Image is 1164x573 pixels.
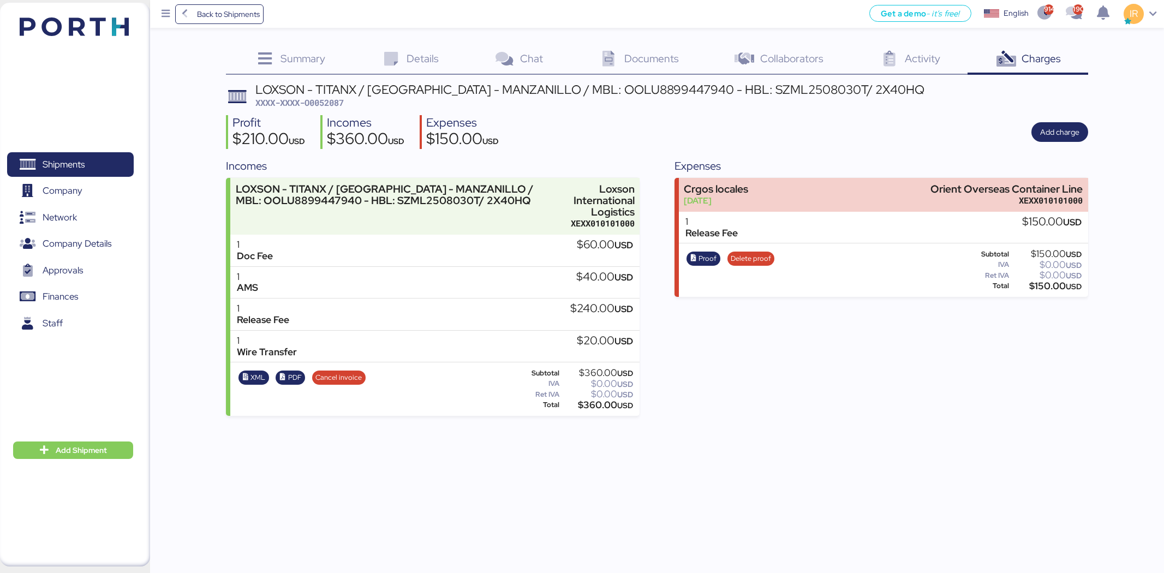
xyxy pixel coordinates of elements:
span: Details [407,51,439,65]
a: Company Details [7,231,134,256]
a: Company [7,178,134,204]
div: $0.00 [562,380,633,388]
div: Orient Overseas Container Line [930,183,1083,195]
span: Network [43,210,77,225]
div: Expenses [674,158,1088,174]
span: USD [617,390,633,399]
div: XEXX010101000 [558,218,635,229]
button: Proof [687,252,720,266]
div: Subtotal [964,250,1010,258]
span: USD [289,136,305,146]
div: $0.00 [1011,271,1082,279]
div: Crgos locales [684,183,748,195]
div: English [1004,8,1029,19]
span: Collaborators [760,51,823,65]
span: Finances [43,289,78,305]
div: 1 [237,239,273,250]
div: $360.00 [562,401,633,409]
div: 1 [685,216,738,228]
span: USD [614,335,633,347]
div: $360.00 [562,369,633,377]
div: $0.00 [1011,261,1082,269]
div: Expenses [426,115,499,131]
span: USD [1066,271,1082,280]
span: Documents [624,51,679,65]
a: Staff [7,311,134,336]
button: Menu [157,5,175,23]
div: LOXSON - TITANX / [GEOGRAPHIC_DATA] - MANZANILLO / MBL: OOLU8899447940 - HBL: SZML2508030T/ 2X40HQ [255,83,924,95]
div: Loxson International Logistics [558,183,635,218]
div: $20.00 [577,335,633,347]
span: Charges [1022,51,1061,65]
span: USD [1066,249,1082,259]
div: $0.00 [562,390,633,398]
span: USD [1066,260,1082,270]
span: USD [1063,216,1082,228]
span: Add charge [1040,126,1079,139]
div: $360.00 [327,131,404,150]
div: LOXSON - TITANX / [GEOGRAPHIC_DATA] - MANZANILLO / MBL: OOLU8899447940 - HBL: SZML2508030T/ 2X40HQ [236,183,552,206]
div: Ret IVA [964,272,1010,279]
button: Delete proof [727,252,775,266]
a: Network [7,205,134,230]
div: Incomes [327,115,404,131]
span: Staff [43,315,63,331]
a: Back to Shipments [175,4,264,24]
div: $150.00 [1011,250,1082,258]
span: Approvals [43,262,83,278]
div: $240.00 [570,303,633,315]
div: $40.00 [576,271,633,283]
span: Activity [905,51,940,65]
button: XML [238,371,269,385]
div: 1 [237,303,289,314]
div: 1 [237,335,297,347]
div: $150.00 [1022,216,1082,228]
a: Finances [7,284,134,309]
span: Company [43,183,82,199]
span: USD [614,271,633,283]
a: Shipments [7,152,134,177]
span: Cancel invoice [315,372,362,384]
div: Ret IVA [515,391,559,398]
span: Add Shipment [56,444,107,457]
button: Cancel invoice [312,371,366,385]
span: USD [614,303,633,315]
div: 1 [237,271,258,283]
span: IR [1130,7,1138,21]
div: $210.00 [232,131,305,150]
div: $150.00 [426,131,499,150]
span: USD [614,239,633,251]
span: USD [617,379,633,389]
div: $60.00 [577,239,633,251]
span: Shipments [43,157,85,172]
div: $150.00 [1011,282,1082,290]
span: Chat [520,51,543,65]
span: XXXX-XXXX-O0052087 [255,97,344,108]
div: [DATE] [684,195,748,206]
div: XEXX010101000 [930,195,1083,206]
span: Back to Shipments [197,8,260,21]
button: Add charge [1031,122,1088,142]
div: Wire Transfer [237,347,297,358]
div: Profit [232,115,305,131]
div: Total [964,282,1010,290]
div: IVA [964,261,1010,268]
span: Delete proof [731,253,771,265]
span: USD [617,368,633,378]
span: Summary [280,51,325,65]
div: Release Fee [685,228,738,239]
div: Release Fee [237,314,289,326]
div: Incomes [226,158,640,174]
span: Proof [699,253,717,265]
span: PDF [288,372,302,384]
span: XML [250,372,265,384]
div: AMS [237,282,258,294]
div: Subtotal [515,369,559,377]
span: USD [617,401,633,410]
div: Total [515,401,559,409]
button: PDF [276,371,305,385]
span: USD [482,136,499,146]
button: Add Shipment [13,441,133,459]
span: Company Details [43,236,111,252]
span: USD [1066,282,1082,291]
